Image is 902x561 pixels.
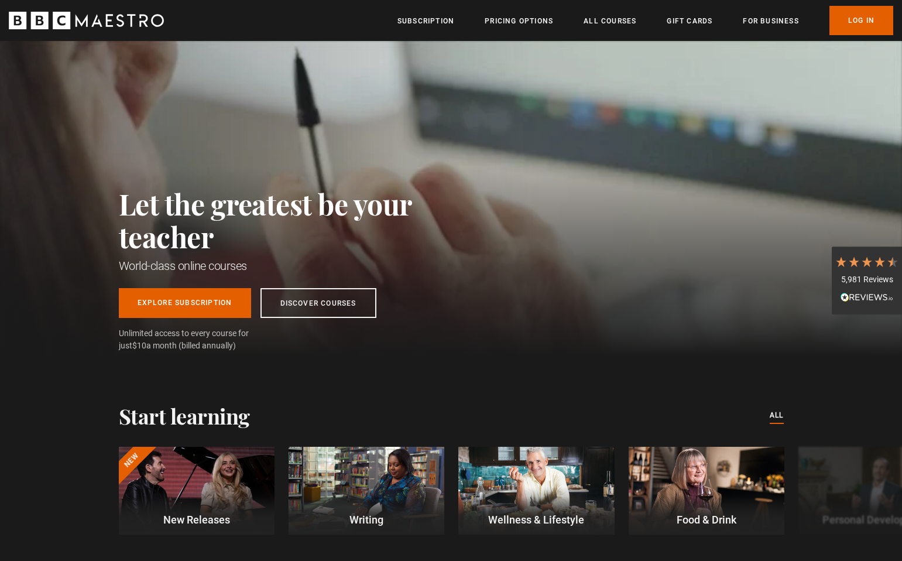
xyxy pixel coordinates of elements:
[835,292,899,306] div: Read All Reviews
[770,409,784,422] a: All
[119,447,275,535] a: New New Releases
[289,447,444,535] a: Writing
[584,15,636,27] a: All Courses
[629,447,784,535] a: Food & Drink
[832,247,902,314] div: 5,981 ReviewsRead All Reviews
[119,288,251,318] a: Explore Subscription
[397,15,454,27] a: Subscription
[119,403,250,428] h2: Start learning
[260,288,376,318] a: Discover Courses
[119,327,277,352] span: Unlimited access to every course for just a month (billed annually)
[397,6,893,35] nav: Primary
[667,15,712,27] a: Gift Cards
[743,15,798,27] a: For business
[9,12,164,29] svg: BBC Maestro
[841,293,893,301] img: REVIEWS.io
[119,258,464,274] h1: World-class online courses
[835,274,899,286] div: 5,981 Reviews
[119,187,464,253] h2: Let the greatest be your teacher
[458,447,614,535] a: Wellness & Lifestyle
[835,255,899,268] div: 4.7 Stars
[132,341,146,350] span: $10
[829,6,893,35] a: Log In
[485,15,553,27] a: Pricing Options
